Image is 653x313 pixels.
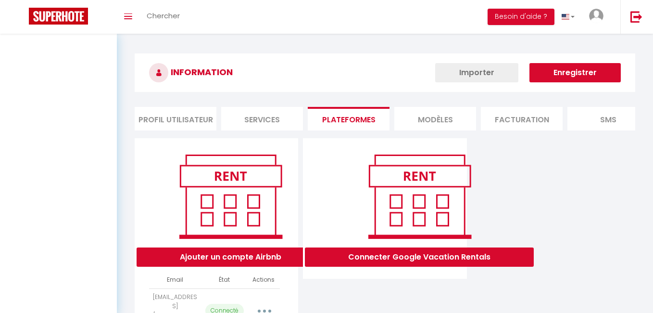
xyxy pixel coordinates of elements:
li: Profil Utilisateur [135,107,216,130]
button: Enregistrer [529,63,621,82]
th: Email [149,272,201,288]
img: Super Booking [29,8,88,25]
li: Facturation [481,107,563,130]
img: rent.png [169,150,292,243]
img: rent.png [358,150,481,243]
li: MODÈLES [394,107,476,130]
th: État [201,272,247,288]
button: Connecter Google Vacation Rentals [305,248,534,267]
li: Plateformes [308,107,389,130]
h3: INFORMATION [135,53,635,92]
img: ... [589,9,603,23]
li: Services [221,107,303,130]
button: Importer [435,63,518,82]
th: Actions [247,272,280,288]
button: Besoin d'aide ? [488,9,554,25]
img: logout [630,11,642,23]
span: Chercher [147,11,180,21]
li: SMS [567,107,649,130]
button: Ajouter un compte Airbnb [137,248,325,267]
